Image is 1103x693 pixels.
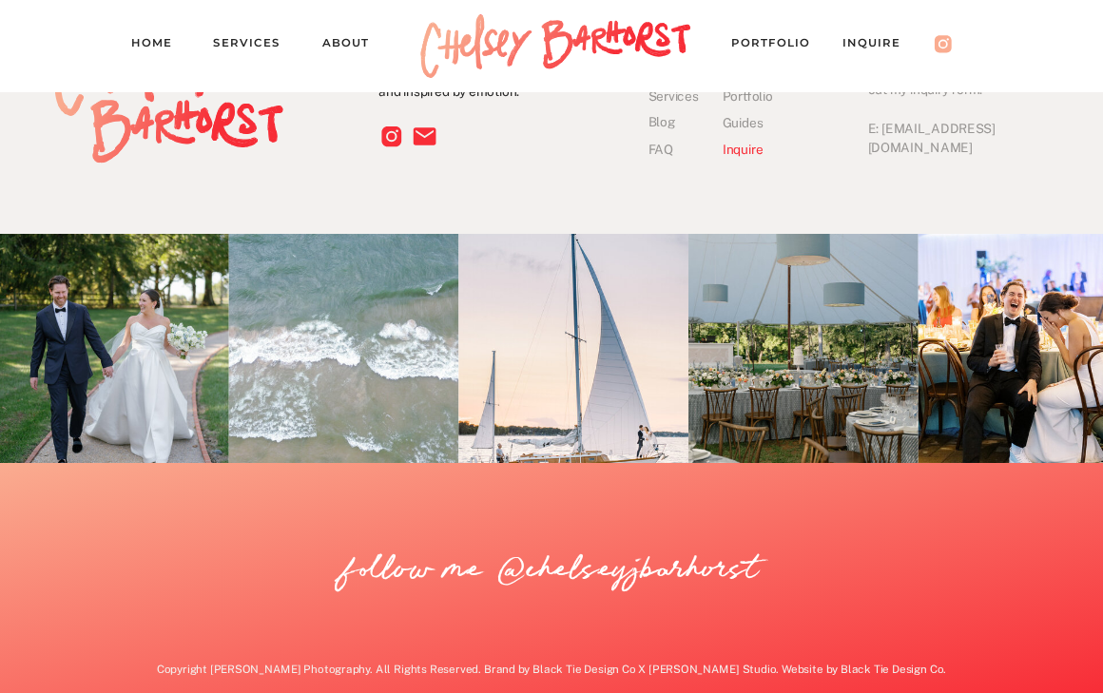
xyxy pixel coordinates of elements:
a: Services [213,33,296,59]
a: Inquire [723,140,797,159]
img: Chelsey_Barhorst_Photography-16 [229,234,459,464]
p: Timeless and iconic wedding photography steeped in storytelling and inspired by emotion. [378,44,598,112]
h3: Get in touch [868,29,984,48]
a: Inquire [842,33,918,59]
a: Services [648,87,723,106]
a: Home [648,61,723,80]
a: FAQ [648,140,687,159]
a: About [322,33,386,59]
a: Home [131,33,186,59]
a: follow me @chelseyjbarhorst [344,544,760,597]
img: chicago engagement session (12 of 12) [458,234,688,464]
img: Caroline+Connor-12 [688,234,919,464]
a: Blog [648,112,723,131]
h3: Navigate [648,29,764,48]
a: Portfolio [723,87,797,106]
a: About [723,61,797,80]
a: Guides [723,113,768,132]
h3: For wedding inquiries, please fill out my inquiry form. E: [EMAIL_ADDRESS][DOMAIN_NAME] [868,61,1063,147]
a: Copyright [PERSON_NAME] Photography. All Rights Reserved. Brand by Black Tie Design Co X [PERSON_... [88,662,1015,685]
a: PORTFOLIO [731,33,827,59]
